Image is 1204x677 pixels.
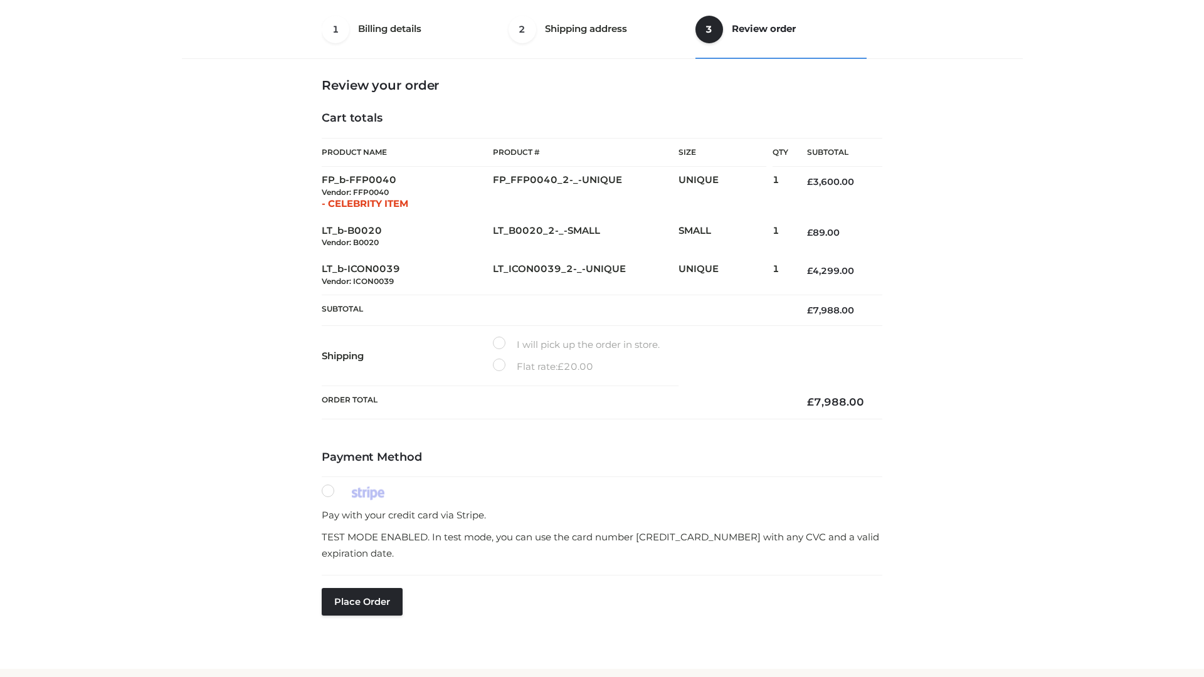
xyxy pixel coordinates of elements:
[807,227,813,238] span: £
[493,218,679,256] td: LT_B0020_2-_-SMALL
[807,396,814,408] span: £
[322,197,408,209] span: - CELEBRITY ITEM
[322,295,788,325] th: Subtotal
[493,359,593,375] label: Flat rate:
[322,167,493,218] td: FP_b-FFP0040
[679,218,773,256] td: SMALL
[493,337,660,353] label: I will pick up the order in store.
[557,360,564,372] span: £
[773,218,788,256] td: 1
[322,112,882,125] h4: Cart totals
[773,138,788,167] th: Qty
[807,396,864,408] bdi: 7,988.00
[322,325,493,386] th: Shipping
[807,305,813,316] span: £
[807,227,840,238] bdi: 89.00
[773,167,788,218] td: 1
[322,386,788,419] th: Order Total
[493,138,679,167] th: Product #
[322,256,493,295] td: LT_b-ICON0039
[493,167,679,218] td: FP_FFP0040_2-_-UNIQUE
[788,139,882,167] th: Subtotal
[322,588,403,616] button: Place order
[807,176,854,187] bdi: 3,600.00
[322,451,882,464] h4: Payment Method
[493,256,679,295] td: LT_ICON0039_2-_-UNIQUE
[322,138,493,167] th: Product Name
[773,256,788,295] td: 1
[322,276,394,286] small: Vendor: ICON0039
[322,238,379,247] small: Vendor: B0020
[807,176,813,187] span: £
[322,187,389,197] small: Vendor: FFP0040
[322,78,882,93] h3: Review your order
[557,360,593,372] bdi: 20.00
[679,167,773,218] td: UNIQUE
[322,529,882,561] p: TEST MODE ENABLED. In test mode, you can use the card number [CREDIT_CARD_NUMBER] with any CVC an...
[679,139,766,167] th: Size
[322,218,493,256] td: LT_b-B0020
[807,265,813,276] span: £
[322,507,882,523] p: Pay with your credit card via Stripe.
[807,305,854,316] bdi: 7,988.00
[679,256,773,295] td: UNIQUE
[807,265,854,276] bdi: 4,299.00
